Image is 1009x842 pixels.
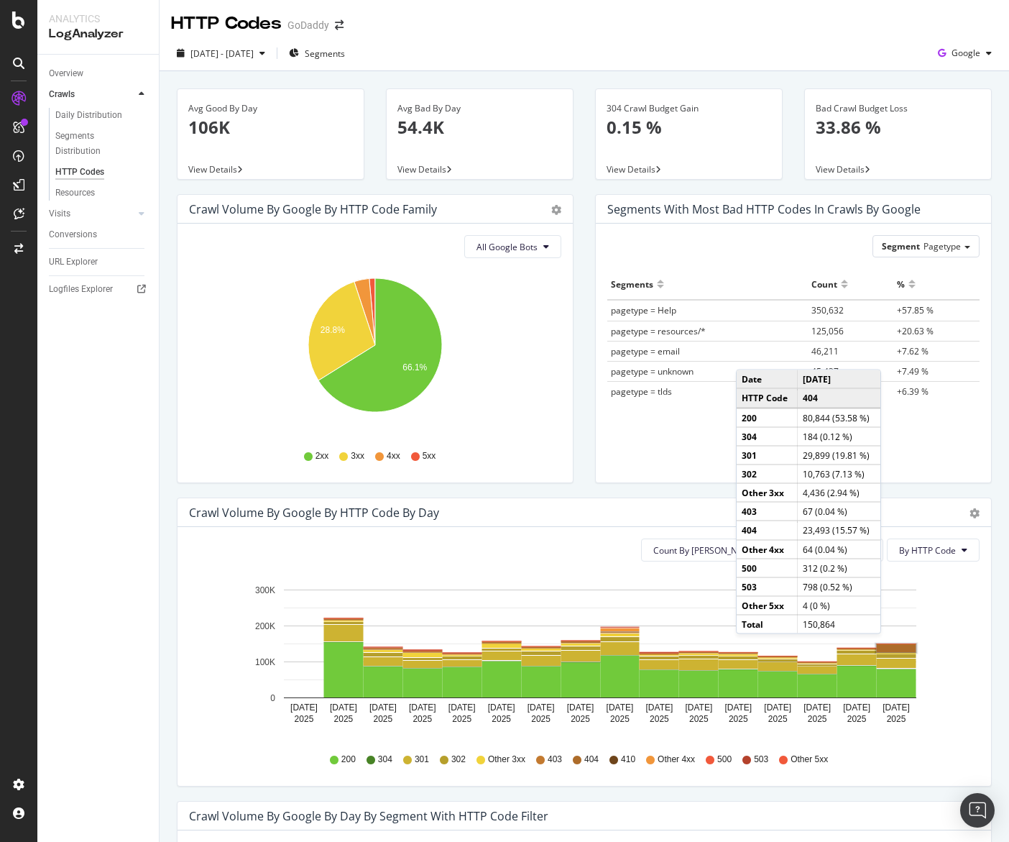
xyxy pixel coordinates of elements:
span: pagetype = email [611,345,680,357]
span: Other 5xx [791,754,828,766]
svg: A chart. [189,573,980,740]
a: Logfiles Explorer [49,282,149,297]
text: [DATE] [448,703,476,713]
button: Segments [283,42,351,65]
td: Other 3xx [737,483,797,502]
text: [DATE] [607,703,634,713]
div: HTTP Codes [171,12,282,36]
text: [DATE] [409,703,436,713]
div: 304 Crawl Budget Gain [607,102,771,115]
td: 184 (0.12 %) [797,427,880,446]
a: URL Explorer [49,255,149,270]
p: 106K [188,115,353,139]
text: [DATE] [724,703,752,713]
text: 2025 [571,714,590,724]
div: URL Explorer [49,255,98,270]
p: 33.86 % [816,115,980,139]
span: +6.39 % [897,385,929,398]
td: Date [737,370,797,389]
td: 80,844 (53.58 %) [797,408,880,427]
td: 4,436 (2.94 %) [797,483,880,502]
p: 0.15 % [607,115,771,139]
td: 29,899 (19.81 %) [797,446,880,465]
div: Daily Distribution [55,108,122,123]
div: Resources [55,186,95,201]
text: 2025 [729,714,748,724]
span: View Details [188,163,237,175]
td: 64 (0.04 %) [797,540,880,559]
span: pagetype = Help [611,304,676,316]
text: [DATE] [685,703,712,713]
span: 200 [341,754,356,766]
td: 404 [797,388,880,408]
span: Other 4xx [658,754,695,766]
button: Count By [PERSON_NAME] [641,539,783,562]
td: 23,493 (15.57 %) [797,521,880,539]
button: [DATE] - [DATE] [171,42,271,65]
td: 10,763 (7.13 %) [797,465,880,483]
span: Pagetype [923,240,961,252]
span: 301 [415,754,429,766]
button: By HTTP Code [887,539,980,562]
td: 503 [737,577,797,596]
div: Analytics [49,12,147,26]
text: [DATE] [843,703,870,713]
span: [DATE] - [DATE] [190,47,254,60]
div: Segments with most bad HTTP codes in Crawls by google [607,202,921,216]
div: Segments Distribution [55,129,135,159]
span: By HTTP Code [899,544,956,557]
div: Conversions [49,227,97,242]
text: 2025 [531,714,550,724]
div: Count [811,273,837,296]
text: 2025 [610,714,630,724]
td: 500 [737,559,797,577]
div: Open Intercom Messenger [960,793,995,828]
div: gear [551,205,561,215]
text: [DATE] [567,703,594,713]
span: 3xx [351,450,364,462]
text: 2025 [768,714,788,724]
a: Overview [49,66,149,81]
text: 2025 [452,714,471,724]
td: 304 [737,427,797,446]
span: Segment [882,240,920,252]
span: Segments [305,47,345,60]
span: 500 [717,754,732,766]
span: +7.49 % [897,365,929,377]
span: All Google Bots [476,241,538,253]
text: 66.1% [402,362,427,372]
span: 410 [621,754,635,766]
span: View Details [607,163,655,175]
text: [DATE] [764,703,791,713]
span: +20.63 % [897,325,934,337]
button: Google [932,42,998,65]
text: 2025 [334,714,354,724]
text: 0 [270,693,275,703]
div: Crawls [49,87,75,102]
div: GoDaddy [287,18,329,32]
a: Visits [49,206,134,221]
text: 2025 [847,714,867,724]
a: Crawls [49,87,134,102]
text: 2025 [492,714,511,724]
text: 300K [255,585,275,595]
text: 100K [255,657,275,667]
span: 403 [548,754,562,766]
td: Other 4xx [737,540,797,559]
div: gear [969,508,980,518]
div: LogAnalyzer [49,26,147,42]
span: Google [952,47,980,59]
text: 2025 [413,714,432,724]
td: 403 [737,502,797,521]
div: Avg Good By Day [188,102,353,115]
a: Segments Distribution [55,129,149,159]
text: 2025 [295,714,314,724]
div: Crawl Volume by google by Day by Segment with HTTP Code Filter [189,809,548,823]
span: View Details [816,163,865,175]
span: pagetype = tlds [611,385,672,398]
span: 125,056 [811,325,844,337]
div: Visits [49,206,70,221]
td: [DATE] [797,370,880,389]
td: 798 (0.52 %) [797,577,880,596]
span: Count By Day [653,544,759,557]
